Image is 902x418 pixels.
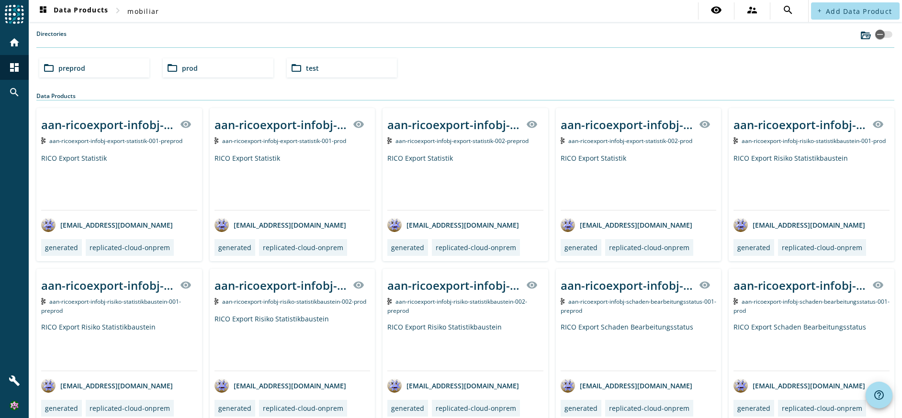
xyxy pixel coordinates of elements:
[214,314,371,371] div: RICO Export Risiko Statistikbaustein
[387,117,520,132] div: aan-ricoexport-infobj-export-statistik-002-_stage_
[180,279,192,291] mat-icon: visibility
[263,404,343,413] div: replicated-cloud-onprem
[746,4,758,16] mat-icon: supervisor_account
[214,298,219,305] img: Kafka Topic: aan-ricoexport-infobj-risiko-statistikbaustein-002-prod
[387,154,543,210] div: RICO Export Statistik
[41,137,45,144] img: Kafka Topic: aan-ricoexport-infobj-export-statistik-001-preprod
[387,218,402,232] img: avatar
[436,404,516,413] div: replicated-cloud-onprem
[167,62,178,74] mat-icon: folder_open
[733,137,738,144] img: Kafka Topic: aan-ricoexport-infobj-risiko-statistikbaustein-001-prod
[41,277,174,293] div: aan-ricoexport-infobj-risiko-statistikbaustein-001-_stage_
[561,378,692,393] div: [EMAIL_ADDRESS][DOMAIN_NAME]
[742,137,886,145] span: Kafka Topic: aan-ricoexport-infobj-risiko-statistikbaustein-001-prod
[127,7,159,16] span: mobiliar
[526,119,538,130] mat-icon: visibility
[387,137,392,144] img: Kafka Topic: aan-ricoexport-infobj-export-statistik-002-preprod
[561,298,565,305] img: Kafka Topic: aan-ricoexport-infobj-schaden-bearbeitungsstatus-001-preprod
[872,119,884,130] mat-icon: visibility
[41,378,56,393] img: avatar
[609,404,689,413] div: replicated-cloud-onprem
[58,64,85,73] span: preprod
[49,137,182,145] span: Kafka Topic: aan-ricoexport-infobj-export-statistik-001-preprod
[387,218,519,232] div: [EMAIL_ADDRESS][DOMAIN_NAME]
[391,404,424,413] div: generated
[733,378,865,393] div: [EMAIL_ADDRESS][DOMAIN_NAME]
[10,401,19,410] img: 3487413f3e4f654dbcb0139c4dc6a4cd
[41,117,174,132] div: aan-ricoexport-infobj-export-statistik-001-_stage_
[90,404,170,413] div: replicated-cloud-onprem
[90,243,170,252] div: replicated-cloud-onprem
[218,243,251,252] div: generated
[733,117,867,132] div: aan-ricoexport-infobj-risiko-statistikbaustein-001-_stage_
[5,5,24,24] img: spoud-logo.svg
[733,277,867,293] div: aan-ricoexport-infobj-schaden-bearbeitungsstatus-001-_stage_
[872,279,884,291] mat-icon: visibility
[561,154,717,210] div: RICO Export Statistik
[782,243,862,252] div: replicated-cloud-onprem
[733,378,748,393] img: avatar
[9,62,20,73] mat-icon: dashboard
[561,218,692,232] div: [EMAIL_ADDRESS][DOMAIN_NAME]
[9,375,20,386] mat-icon: build
[561,378,575,393] img: avatar
[526,279,538,291] mat-icon: visibility
[564,243,598,252] div: generated
[733,154,890,210] div: RICO Export Risiko Statistikbaustein
[291,62,302,74] mat-icon: folder_open
[9,87,20,98] mat-icon: search
[306,64,319,73] span: test
[36,30,67,47] label: Directories
[353,279,364,291] mat-icon: visibility
[436,243,516,252] div: replicated-cloud-onprem
[826,7,892,16] span: Add Data Product
[180,119,192,130] mat-icon: visibility
[387,378,519,393] div: [EMAIL_ADDRESS][DOMAIN_NAME]
[41,218,173,232] div: [EMAIL_ADDRESS][DOMAIN_NAME]
[214,378,346,393] div: [EMAIL_ADDRESS][DOMAIN_NAME]
[395,137,529,145] span: Kafka Topic: aan-ricoexport-infobj-export-statistik-002-preprod
[41,218,56,232] img: avatar
[387,322,543,371] div: RICO Export Risiko Statistikbaustein
[733,298,738,305] img: Kafka Topic: aan-ricoexport-infobj-schaden-bearbeitungsstatus-001-prod
[34,2,112,20] button: Data Products
[353,119,364,130] mat-icon: visibility
[873,389,885,401] mat-icon: help_outline
[561,322,717,371] div: RICO Export Schaden Bearbeitungsstatus
[222,137,346,145] span: Kafka Topic: aan-ricoexport-infobj-export-statistik-001-prod
[45,243,78,252] div: generated
[182,64,198,73] span: prod
[9,37,20,48] mat-icon: home
[609,243,689,252] div: replicated-cloud-onprem
[41,298,45,305] img: Kafka Topic: aan-ricoexport-infobj-risiko-statistikbaustein-001-preprod
[37,5,49,17] mat-icon: dashboard
[41,154,197,210] div: RICO Export Statistik
[214,378,229,393] img: avatar
[41,378,173,393] div: [EMAIL_ADDRESS][DOMAIN_NAME]
[218,404,251,413] div: generated
[564,404,598,413] div: generated
[214,137,219,144] img: Kafka Topic: aan-ricoexport-infobj-export-statistik-001-prod
[387,378,402,393] img: avatar
[37,5,108,17] span: Data Products
[710,4,722,16] mat-icon: visibility
[391,243,424,252] div: generated
[222,297,366,306] span: Kafka Topic: aan-ricoexport-infobj-risiko-statistikbaustein-002-prod
[817,8,822,13] mat-icon: add
[782,4,794,16] mat-icon: search
[737,243,770,252] div: generated
[36,92,894,100] div: Data Products
[699,279,710,291] mat-icon: visibility
[561,137,565,144] img: Kafka Topic: aan-ricoexport-infobj-export-statistik-002-prod
[699,119,710,130] mat-icon: visibility
[733,218,865,232] div: [EMAIL_ADDRESS][DOMAIN_NAME]
[41,297,181,315] span: Kafka Topic: aan-ricoexport-infobj-risiko-statistikbaustein-001-preprod
[45,404,78,413] div: generated
[737,404,770,413] div: generated
[387,277,520,293] div: aan-ricoexport-infobj-risiko-statistikbaustein-002-_stage_
[214,154,371,210] div: RICO Export Statistik
[561,297,717,315] span: Kafka Topic: aan-ricoexport-infobj-schaden-bearbeitungsstatus-001-preprod
[214,218,346,232] div: [EMAIL_ADDRESS][DOMAIN_NAME]
[561,277,694,293] div: aan-ricoexport-infobj-schaden-bearbeitungsstatus-001-_stage_
[41,322,197,371] div: RICO Export Risiko Statistikbaustein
